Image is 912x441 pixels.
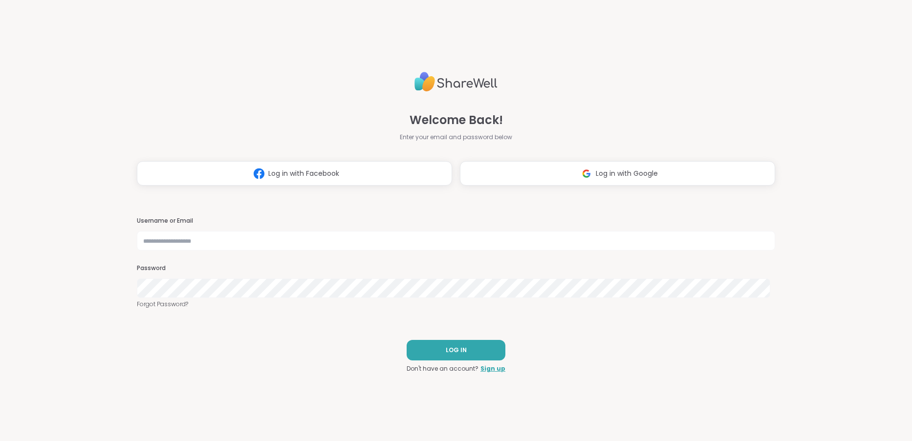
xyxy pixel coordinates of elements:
button: LOG IN [407,340,505,360]
a: Sign up [480,364,505,373]
span: Enter your email and password below [400,133,512,142]
h3: Password [137,264,775,273]
a: Forgot Password? [137,300,775,309]
span: Log in with Facebook [268,168,339,179]
span: Don't have an account? [407,364,478,373]
span: LOG IN [446,346,467,355]
button: Log in with Facebook [137,161,452,186]
h3: Username or Email [137,217,775,225]
img: ShareWell Logomark [250,165,268,183]
span: Log in with Google [596,168,658,179]
span: Welcome Back! [410,111,503,129]
img: ShareWell Logomark [577,165,596,183]
button: Log in with Google [460,161,775,186]
img: ShareWell Logo [414,68,498,96]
